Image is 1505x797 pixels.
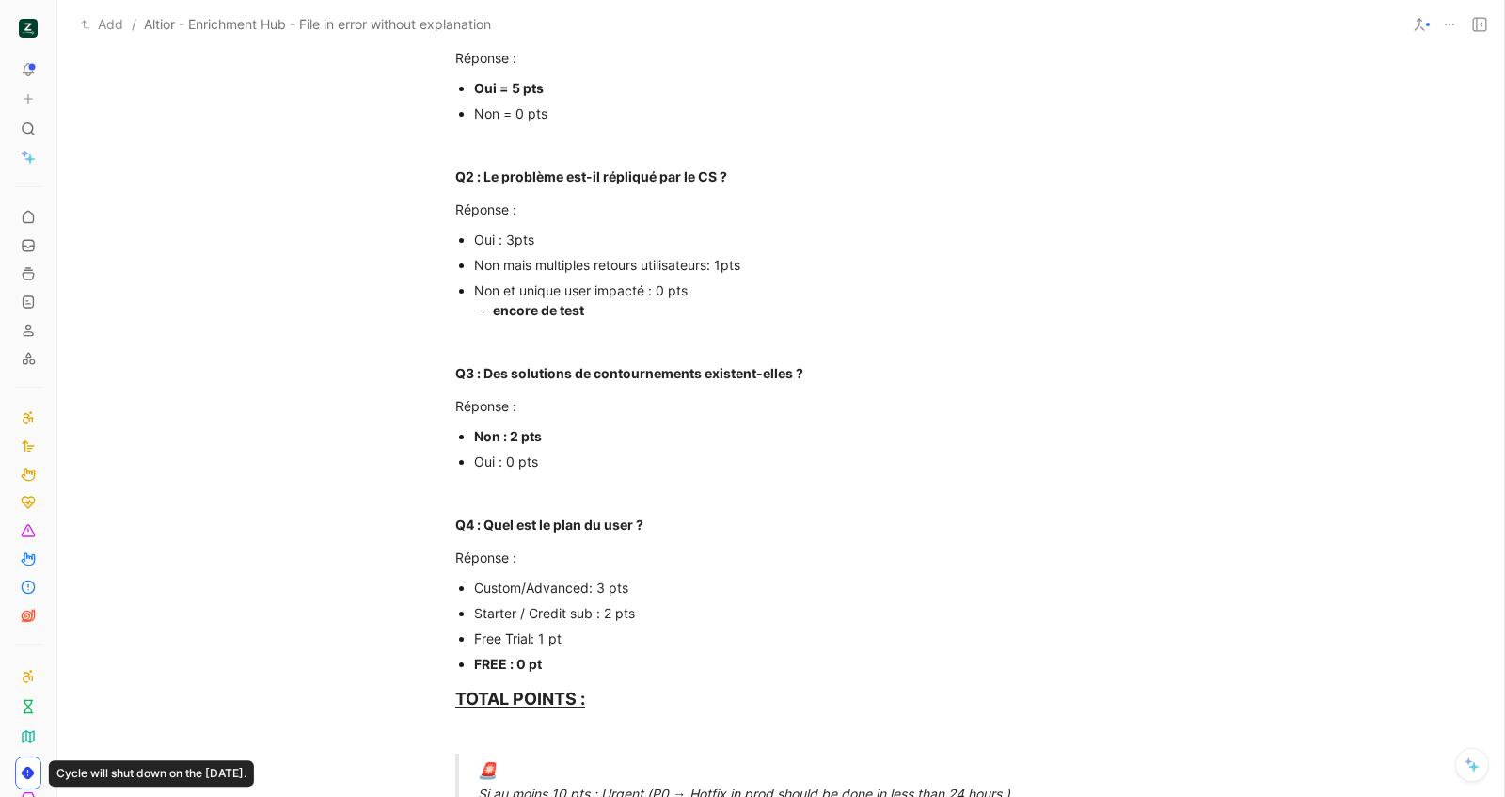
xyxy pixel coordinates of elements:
div: Cycle will shut down on the [DATE]. [49,760,254,787]
div: Réponse : [455,396,1106,416]
div: Free Trial: 1 pt [474,629,1106,648]
div: Non et unique user impacté : 0 pts [474,280,1106,320]
strong: Q4 : Quel est le plan du user ? [455,517,643,533]
strong: Q2 : Le problème est-il répliqué par le CS ? [455,168,727,184]
span: Altior - Enrichment Hub - File in error without explanation [144,13,491,36]
div: Réponse : [455,199,1106,219]
img: ZELIQ [19,19,38,38]
span: / [132,13,136,36]
div: Non mais multiples retours utilisateurs: 1pts [474,255,1106,275]
span: 🚨 [478,761,498,780]
strong: Q3 : Des solutions de contournements existent-elles ? [455,365,803,381]
div: Custom/Advanced: 3 pts [474,578,1106,598]
div: Réponse : [455,548,1106,567]
strong: FREE : 0 pt [474,656,542,672]
strong: Non : 2 pts [474,428,542,444]
button: Add [76,13,128,36]
div: Oui : 0 pts [474,452,1106,471]
u: TOTAL POINTS : [455,689,585,709]
strong: → encore de test [474,302,584,318]
strong: Oui = 5 pts [474,80,544,96]
div: Réponse : [455,48,1106,68]
div: Non = 0 pts [474,104,1106,123]
div: Oui : 3pts [474,230,1106,249]
button: ZELIQ [15,15,41,41]
div: Starter / Credit sub : 2 pts [474,603,1106,623]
